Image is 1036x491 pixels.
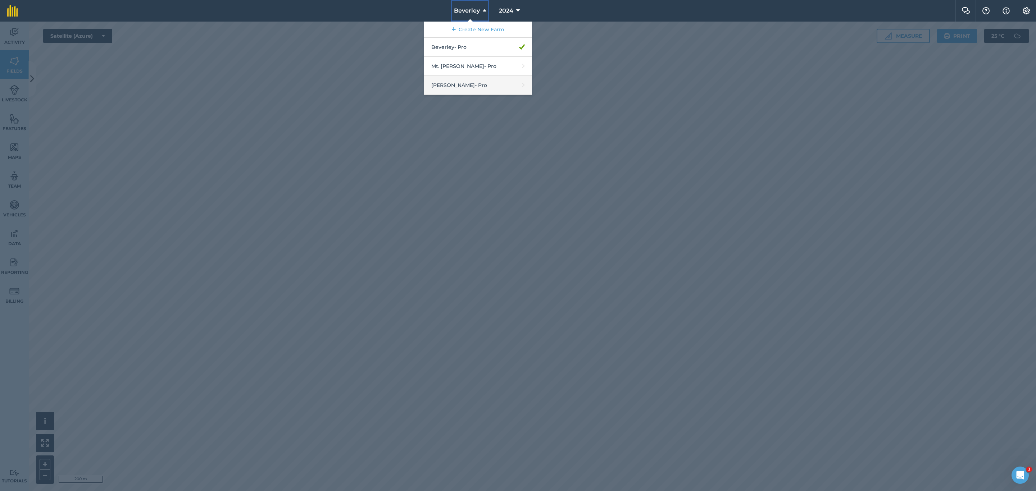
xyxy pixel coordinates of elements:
[1003,6,1010,15] img: svg+xml;base64,PHN2ZyB4bWxucz0iaHR0cDovL3d3dy53My5vcmcvMjAwMC9zdmciIHdpZHRoPSIxNyIgaGVpZ2h0PSIxNy...
[499,6,513,15] span: 2024
[962,7,970,14] img: Two speech bubbles overlapping with the left bubble in the forefront
[7,5,18,17] img: fieldmargin Logo
[454,6,480,15] span: Beverley
[424,22,532,38] a: Create New Farm
[424,76,532,95] a: [PERSON_NAME]- Pro
[1026,467,1032,472] span: 1
[1022,7,1031,14] img: A cog icon
[982,7,990,14] img: A question mark icon
[1012,467,1029,484] iframe: Intercom live chat
[424,57,532,76] a: Mt. [PERSON_NAME]- Pro
[424,38,532,57] a: Beverley- Pro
